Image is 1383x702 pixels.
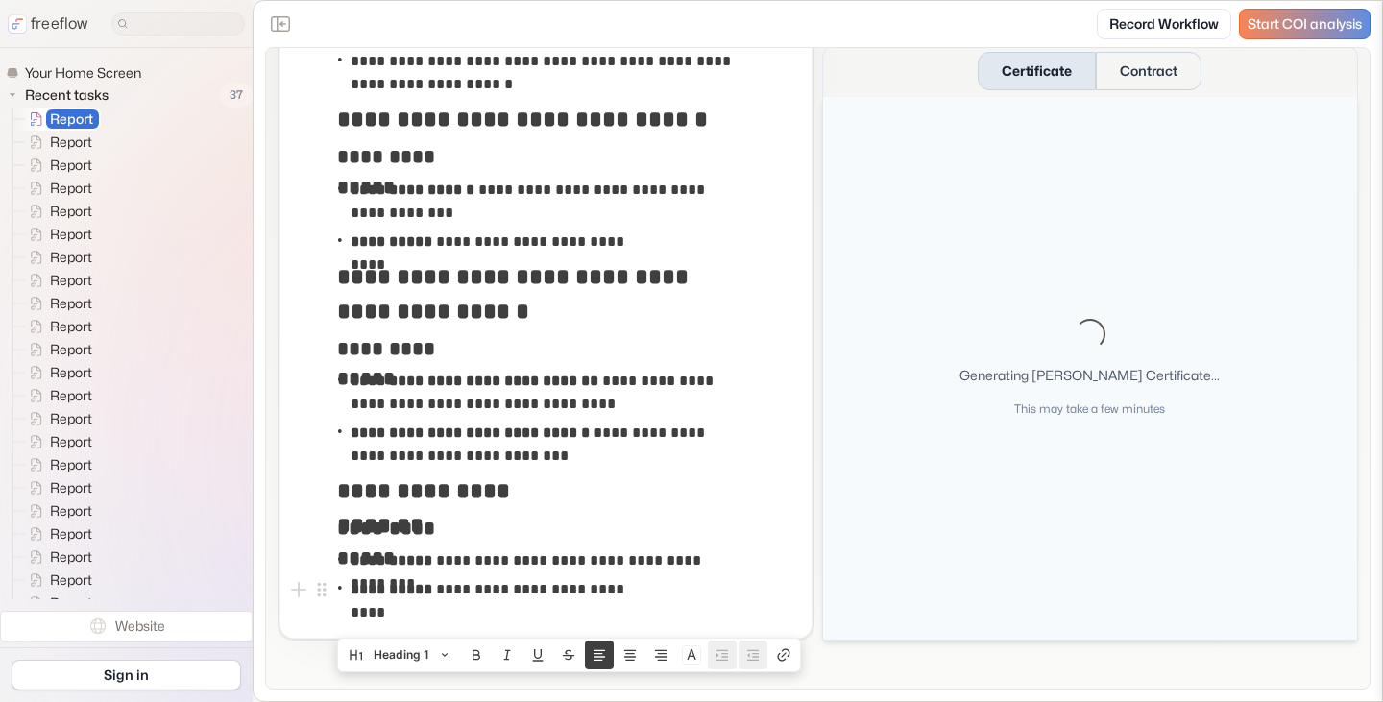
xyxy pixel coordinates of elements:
button: Align text left [585,641,614,669]
a: Report [13,108,101,131]
button: Heading 1 [340,641,460,669]
a: Report [13,522,100,545]
a: Report [13,223,100,246]
a: Start COI analysis [1239,9,1371,39]
span: Report [46,294,98,313]
a: Report [13,592,100,615]
span: Report [46,501,98,520]
span: Report [46,225,98,244]
a: Report [13,384,100,407]
span: Report [46,363,98,382]
p: Generating [PERSON_NAME] Certificate... [959,365,1220,385]
span: Report [46,547,98,567]
a: Report [13,407,100,430]
span: Report [46,317,98,336]
button: Certificate [978,51,1096,89]
span: Report [46,156,98,175]
button: Nest block [708,641,737,669]
a: Report [13,499,100,522]
a: Report [13,453,100,476]
span: Report [46,133,98,152]
button: Colors [677,641,706,669]
span: 37 [220,83,253,108]
p: freeflow [31,12,88,36]
a: Report [13,131,100,154]
span: Report [46,202,98,221]
span: Recent tasks [21,85,114,105]
button: Unnest block [739,641,767,669]
span: Report [46,248,98,267]
button: Close the sidebar [265,9,296,39]
a: Report [13,292,100,315]
a: Report [13,338,100,361]
button: Align text right [646,641,675,669]
button: Recent tasks [6,84,116,107]
a: Report [13,315,100,338]
span: Report [46,593,98,613]
button: Underline [523,641,552,669]
a: Report [13,154,100,177]
span: Heading 1 [374,641,429,669]
a: Report [13,246,100,269]
button: Add block [287,578,310,601]
a: Record Workflow [1097,9,1231,39]
span: Report [46,179,98,198]
button: Bold [462,641,491,669]
button: Open block menu [310,578,333,601]
a: Report [13,177,100,200]
button: Italic [493,641,522,669]
span: Report [46,524,98,544]
span: Report [46,340,98,359]
span: Report [46,432,98,451]
button: Align text center [616,641,644,669]
span: Report [46,386,98,405]
a: freeflow [8,12,88,36]
span: Report [46,570,98,590]
span: Report [46,455,98,474]
a: Sign in [12,660,241,690]
a: Report [13,430,100,453]
a: Report [13,269,100,292]
a: Report [13,476,100,499]
button: Create link [769,641,798,669]
span: Report [46,409,98,428]
a: Report [13,361,100,384]
button: Contract [1096,51,1201,89]
span: Your Home Screen [21,63,147,83]
a: Your Home Screen [6,63,149,83]
span: Report [46,478,98,497]
span: Start COI analysis [1248,16,1362,33]
a: Report [13,569,100,592]
span: Report [46,109,99,129]
p: This may take a few minutes [1014,400,1165,418]
a: Report [13,545,100,569]
button: Strike [554,641,583,669]
span: Report [46,271,98,290]
a: Report [13,200,100,223]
